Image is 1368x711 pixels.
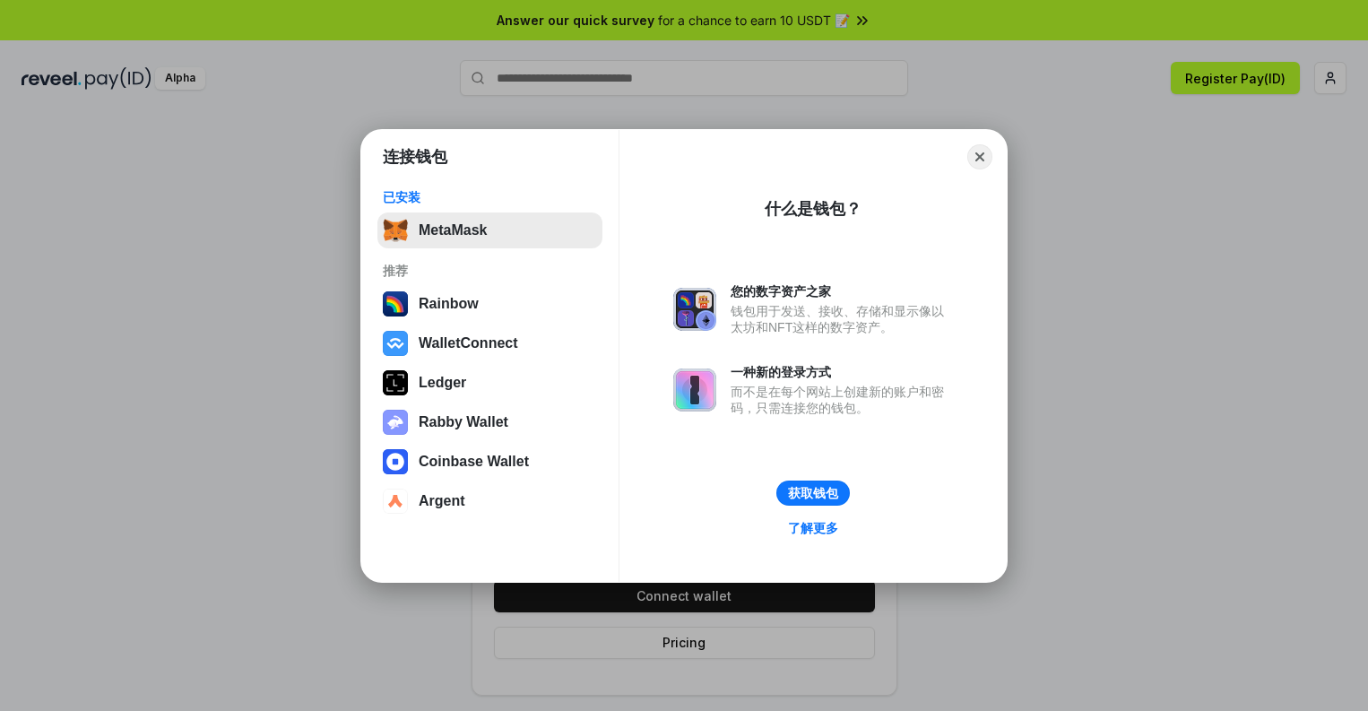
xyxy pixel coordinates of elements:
div: 推荐 [383,263,597,279]
button: Argent [377,483,602,519]
img: svg+xml,%3Csvg%20fill%3D%22none%22%20height%3D%2233%22%20viewBox%3D%220%200%2035%2033%22%20width%... [383,218,408,243]
img: svg+xml,%3Csvg%20width%3D%2228%22%20height%3D%2228%22%20viewBox%3D%220%200%2028%2028%22%20fill%3D... [383,489,408,514]
button: MetaMask [377,212,602,248]
img: svg+xml,%3Csvg%20xmlns%3D%22http%3A%2F%2Fwww.w3.org%2F2000%2Fsvg%22%20fill%3D%22none%22%20viewBox... [673,288,716,331]
img: svg+xml,%3Csvg%20xmlns%3D%22http%3A%2F%2Fwww.w3.org%2F2000%2Fsvg%22%20fill%3D%22none%22%20viewBox... [383,410,408,435]
div: Coinbase Wallet [419,454,529,470]
div: 而不是在每个网站上创建新的账户和密码，只需连接您的钱包。 [731,384,953,416]
button: Coinbase Wallet [377,444,602,480]
img: svg+xml,%3Csvg%20xmlns%3D%22http%3A%2F%2Fwww.w3.org%2F2000%2Fsvg%22%20width%3D%2228%22%20height%3... [383,370,408,395]
div: Argent [419,493,465,509]
div: 获取钱包 [788,485,838,501]
img: svg+xml,%3Csvg%20width%3D%22120%22%20height%3D%22120%22%20viewBox%3D%220%200%20120%20120%22%20fil... [383,291,408,316]
div: WalletConnect [419,335,518,351]
img: svg+xml,%3Csvg%20width%3D%2228%22%20height%3D%2228%22%20viewBox%3D%220%200%2028%2028%22%20fill%3D... [383,331,408,356]
div: 一种新的登录方式 [731,364,953,380]
div: Ledger [419,375,466,391]
div: MetaMask [419,222,487,238]
div: Rabby Wallet [419,414,508,430]
div: 您的数字资产之家 [731,283,953,299]
button: Rainbow [377,286,602,322]
button: WalletConnect [377,325,602,361]
div: 钱包用于发送、接收、存储和显示像以太坊和NFT这样的数字资产。 [731,303,953,335]
a: 了解更多 [777,516,849,540]
div: 什么是钱包？ [765,198,861,220]
button: Rabby Wallet [377,404,602,440]
div: 已安装 [383,189,597,205]
div: 了解更多 [788,520,838,536]
button: Close [967,144,992,169]
div: Rainbow [419,296,479,312]
h1: 连接钱包 [383,146,447,168]
img: svg+xml,%3Csvg%20width%3D%2228%22%20height%3D%2228%22%20viewBox%3D%220%200%2028%2028%22%20fill%3D... [383,449,408,474]
img: svg+xml,%3Csvg%20xmlns%3D%22http%3A%2F%2Fwww.w3.org%2F2000%2Fsvg%22%20fill%3D%22none%22%20viewBox... [673,369,716,412]
button: Ledger [377,365,602,401]
button: 获取钱包 [776,481,850,506]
